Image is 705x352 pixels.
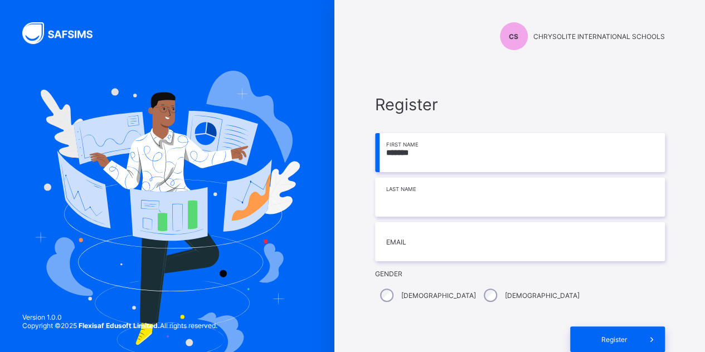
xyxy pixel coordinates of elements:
span: Register [375,95,665,114]
span: Copyright © 2025 All rights reserved. [22,321,217,330]
img: SAFSIMS Logo [22,22,106,44]
strong: Flexisaf Edusoft Limited. [79,321,160,330]
span: Register [590,335,639,344]
span: CHRYSOLITE INTERNATIONAL SCHOOLS [533,32,665,41]
span: Version 1.0.0 [22,313,217,321]
span: Gender [375,270,665,278]
label: [DEMOGRAPHIC_DATA] [401,291,476,300]
label: [DEMOGRAPHIC_DATA] [505,291,580,300]
span: CS [509,32,518,41]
